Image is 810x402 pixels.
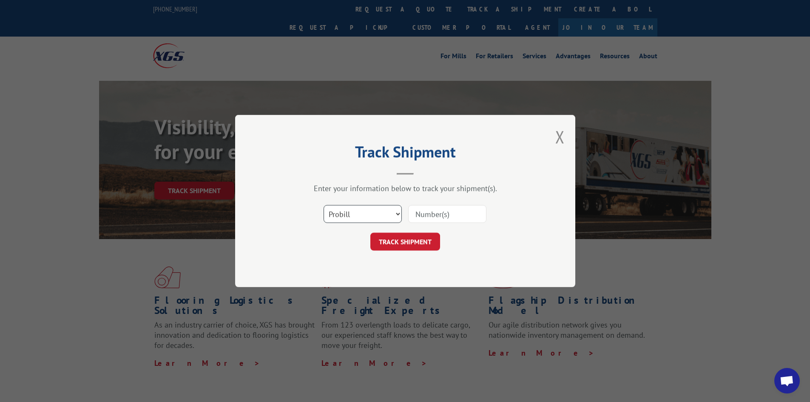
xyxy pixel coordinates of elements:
[555,125,565,148] button: Close modal
[408,205,486,223] input: Number(s)
[278,183,533,193] div: Enter your information below to track your shipment(s).
[370,233,440,251] button: TRACK SHIPMENT
[278,146,533,162] h2: Track Shipment
[774,368,800,393] a: Open chat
